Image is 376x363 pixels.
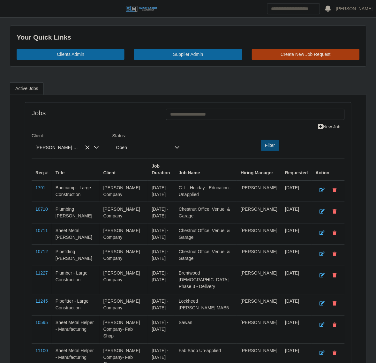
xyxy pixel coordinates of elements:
[148,266,175,294] td: [DATE] - [DATE]
[148,223,175,245] td: [DATE] - [DATE]
[35,320,48,325] a: 10595
[175,266,237,294] td: Brentwood [DEMOGRAPHIC_DATA] Phase 3 - Delivery
[281,266,312,294] td: [DATE]
[175,245,237,266] td: Chestnut Office, Venue, & Garage
[52,180,100,202] td: Bootcamp - Large Construction
[100,180,148,202] td: [PERSON_NAME] Company
[281,294,312,315] td: [DATE]
[32,159,52,180] th: Req #
[175,159,237,180] th: Job Name
[52,223,100,245] td: Sheet Metal [PERSON_NAME]
[125,5,157,12] img: SLM Logo
[312,159,345,180] th: Action
[175,223,237,245] td: Chestnut Office, Venue, & Garage
[281,202,312,223] td: [DATE]
[100,159,148,180] th: Client
[52,202,100,223] td: Plumbing [PERSON_NAME]
[52,266,100,294] td: Plumber - Large Construction
[100,315,148,344] td: [PERSON_NAME] Company- Fab Shop
[252,49,360,60] a: Create New Job Request
[32,142,90,154] span: Lee Company
[175,180,237,202] td: G-L - Holiday - Education - Unapplied
[148,202,175,223] td: [DATE] - [DATE]
[35,348,48,353] a: 11100
[237,159,281,180] th: Hiring Manager
[112,132,126,139] label: Status:
[52,315,100,344] td: Sheet Metal Helper - Manufacturing
[148,245,175,266] td: [DATE] - [DATE]
[32,132,44,139] label: Client:
[148,180,175,202] td: [DATE] - [DATE]
[112,142,171,154] span: Open
[281,315,312,344] td: [DATE]
[281,223,312,245] td: [DATE]
[237,245,281,266] td: [PERSON_NAME]
[148,294,175,315] td: [DATE] - [DATE]
[52,294,100,315] td: Pipefitter - Large Construction
[100,294,148,315] td: [PERSON_NAME] Company
[100,202,148,223] td: [PERSON_NAME] Company
[336,5,373,12] a: [PERSON_NAME]
[17,32,360,42] div: Your Quick Links
[261,140,279,151] button: Filter
[35,207,48,212] a: 10710
[281,180,312,202] td: [DATE]
[314,121,345,132] a: New Job
[237,202,281,223] td: [PERSON_NAME]
[175,202,237,223] td: Chestnut Office, Venue, & Garage
[35,299,48,304] a: 11245
[134,49,242,60] a: Supplier Admin
[175,315,237,344] td: Sawan
[35,249,48,254] a: 10712
[237,180,281,202] td: [PERSON_NAME]
[35,185,45,190] a: 1791
[267,3,320,14] input: Search
[148,159,175,180] th: Job Duration
[17,49,124,60] a: Clients Admin
[52,245,100,266] td: Pipefitting [PERSON_NAME]
[100,266,148,294] td: [PERSON_NAME] Company
[148,315,175,344] td: [DATE] - [DATE]
[175,294,237,315] td: Lockheed [PERSON_NAME] MAB5
[237,315,281,344] td: [PERSON_NAME]
[237,266,281,294] td: [PERSON_NAME]
[100,245,148,266] td: [PERSON_NAME] Company
[32,109,156,117] h4: Jobs
[100,223,148,245] td: [PERSON_NAME] Company
[237,294,281,315] td: [PERSON_NAME]
[10,82,44,95] a: Active Jobs
[35,228,48,233] a: 10711
[237,223,281,245] td: [PERSON_NAME]
[52,159,100,180] th: Title
[281,159,312,180] th: Requested
[35,271,48,276] a: 11227
[281,245,312,266] td: [DATE]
